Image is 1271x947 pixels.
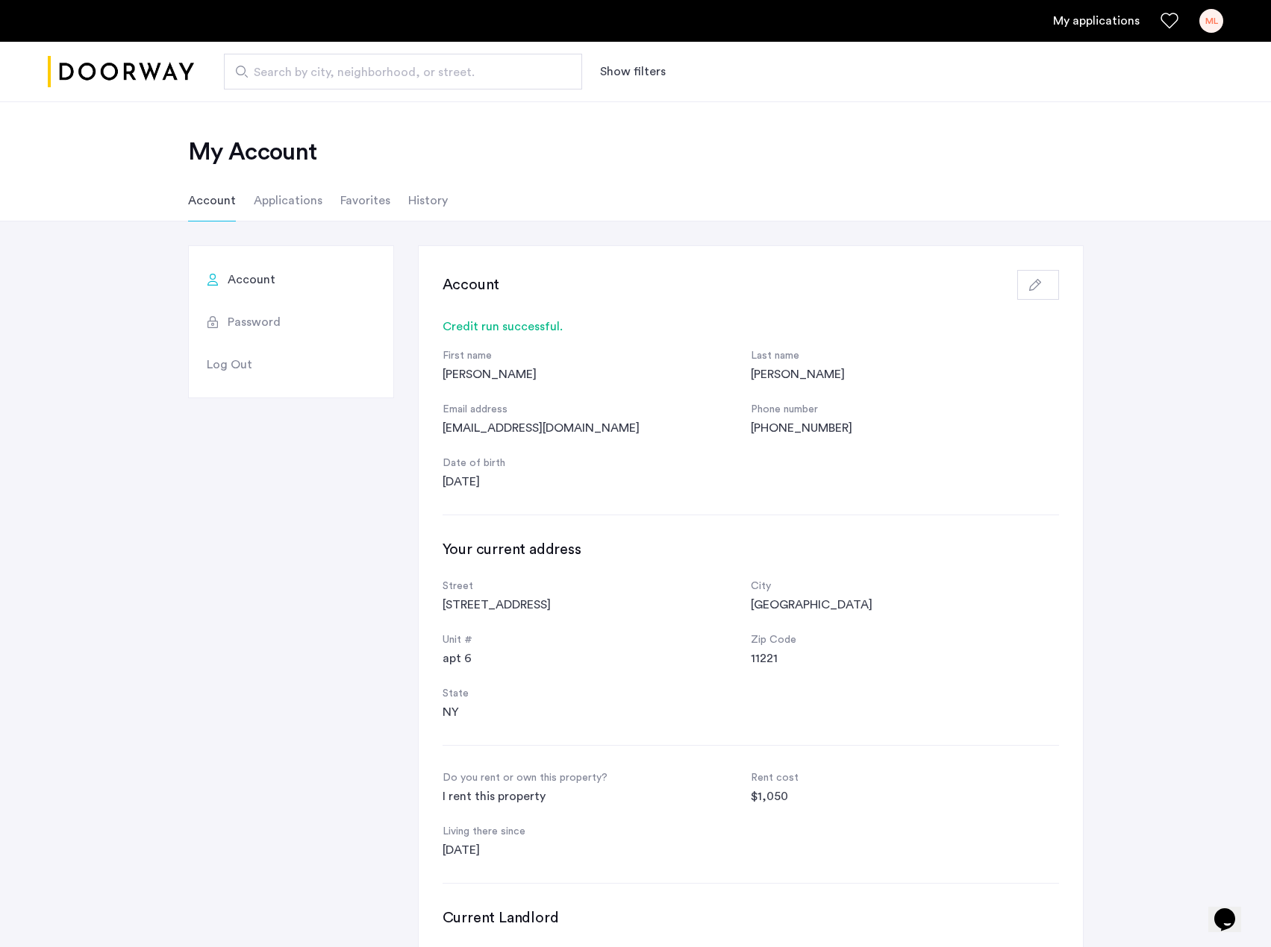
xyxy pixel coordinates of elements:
h3: Account [443,274,500,295]
li: History [408,180,448,221]
div: Last name [751,347,1059,365]
li: Favorites [340,180,390,221]
div: ML [1199,9,1223,33]
div: First name [443,347,751,365]
div: 11221 [751,649,1059,667]
span: Account [228,271,275,289]
div: Unit # [443,632,751,649]
div: [DATE] [443,841,751,859]
div: Date of birth [443,455,751,473]
button: Show or hide filters [600,63,666,81]
div: Zip Code [751,632,1059,649]
a: Favorites [1161,12,1178,30]
a: Cazamio logo [48,44,194,100]
div: Phone number [751,401,1059,419]
div: State [443,685,751,703]
iframe: chat widget [1208,887,1256,932]
div: [DATE] [443,473,751,491]
span: Log Out [207,356,252,374]
div: [PHONE_NUMBER] [751,419,1059,437]
div: apt 6 [443,649,751,667]
div: [PERSON_NAME] [443,365,751,383]
input: Apartment Search [224,54,582,89]
h2: My Account [188,137,1084,167]
div: Credit run successful. [443,318,1059,336]
h3: Current Landlord [443,907,1059,928]
span: Search by city, neighborhood, or street. [254,63,540,81]
div: $1,050 [751,787,1059,805]
li: Applications [254,180,322,221]
div: Rent cost [751,770,1059,787]
li: Account [188,180,236,221]
div: Living there since [443,823,751,841]
button: button [1017,270,1059,300]
span: Password [228,313,281,331]
div: City [751,578,1059,596]
div: Do you rent or own this property? [443,770,751,787]
h3: Your current address [443,539,1059,560]
div: [PERSON_NAME] [751,365,1059,383]
div: [STREET_ADDRESS] [443,596,751,614]
div: I rent this property [443,787,751,805]
div: [EMAIL_ADDRESS][DOMAIN_NAME] [443,419,751,437]
div: Email address [443,401,751,419]
div: NY [443,703,751,721]
a: My application [1053,12,1140,30]
img: logo [48,44,194,100]
div: Street [443,578,751,596]
div: [GEOGRAPHIC_DATA] [751,596,1059,614]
